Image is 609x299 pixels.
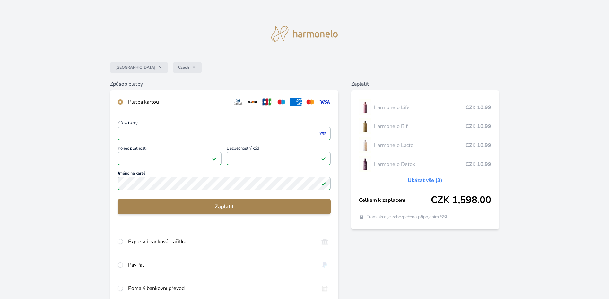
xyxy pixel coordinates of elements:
img: CLEAN_BIFI_se_stinem_x-lo.jpg [359,118,371,134]
img: Platné pole [321,181,326,186]
span: Zaplatit [123,203,326,210]
span: Harmonelo Bifi [374,123,466,130]
button: [GEOGRAPHIC_DATA] [110,62,168,73]
input: Jméno na kartěPlatné pole [118,177,331,190]
span: Bezpečnostní kód [227,146,330,152]
img: bankTransfer_IBAN.svg [319,285,331,292]
span: Harmonelo Lacto [374,141,466,149]
h6: Zaplatit [351,80,499,88]
span: Číslo karty [118,121,331,127]
h6: Způsob platby [110,80,338,88]
span: Transakce je zabezpečena připojením SSL [367,214,448,220]
img: amex.svg [290,98,302,106]
span: CZK 10.99 [465,104,491,111]
div: Platba kartou [128,98,227,106]
span: [GEOGRAPHIC_DATA] [115,65,155,70]
iframe: Iframe pro bezpečnostní kód [230,154,327,163]
img: mc.svg [304,98,316,106]
span: Celkem k zaplacení [359,196,431,204]
img: jcb.svg [261,98,273,106]
div: Pomalý bankovní převod [128,285,314,292]
iframe: Iframe pro datum vypršení platnosti [121,154,219,163]
button: Czech [173,62,202,73]
span: CZK 1,598.00 [431,194,491,206]
img: discover.svg [247,98,258,106]
span: CZK 10.99 [465,123,491,130]
div: PayPal [128,261,314,269]
img: CLEAN_LACTO_se_stinem_x-hi-lo.jpg [359,137,371,153]
span: Konec platnosti [118,146,222,152]
img: logo.svg [271,26,338,42]
span: Harmonelo Life [374,104,466,111]
img: Platné pole [321,156,326,161]
span: CZK 10.99 [465,141,491,149]
iframe: Iframe pro číslo karty [121,129,328,138]
span: Harmonelo Detox [374,160,466,168]
img: Platné pole [212,156,217,161]
span: CZK 10.99 [465,160,491,168]
img: paypal.svg [319,261,331,269]
img: visa [318,131,327,136]
img: diners.svg [232,98,244,106]
span: Jméno na kartě [118,171,331,177]
button: Zaplatit [118,199,331,214]
span: Czech [178,65,189,70]
a: Ukázat vše (3) [408,176,442,184]
img: CLEAN_LIFE_se_stinem_x-lo.jpg [359,99,371,115]
img: maestro.svg [275,98,287,106]
img: onlineBanking_CZ.svg [319,238,331,245]
img: DETOX_se_stinem_x-lo.jpg [359,156,371,172]
div: Expresní banková tlačítka [128,238,314,245]
img: visa.svg [319,98,331,106]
